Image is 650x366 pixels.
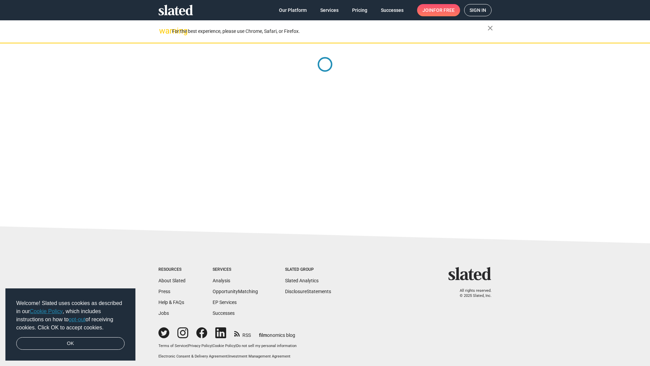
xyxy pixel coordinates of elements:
[285,267,331,272] div: Slated Group
[259,327,295,339] a: filmonomics blog
[16,337,125,350] a: dismiss cookie message
[227,354,229,359] span: |
[486,24,494,32] mat-icon: close
[375,4,409,16] a: Successes
[464,4,492,16] a: Sign in
[315,4,344,16] a: Services
[453,288,492,298] p: All rights reserved. © 2025 Slated, Inc.
[158,344,187,348] a: Terms of Service
[279,4,307,16] span: Our Platform
[213,289,258,294] a: OpportunityMatching
[320,4,339,16] span: Services
[188,344,212,348] a: Privacy Policy
[158,354,227,359] a: Electronic Consent & Delivery Agreement
[212,344,213,348] span: |
[259,332,267,338] span: film
[159,27,167,35] mat-icon: warning
[381,4,404,16] span: Successes
[213,267,258,272] div: Services
[234,328,251,339] a: RSS
[285,289,331,294] a: DisclosureStatements
[417,4,460,16] a: Joinfor free
[5,288,135,361] div: cookieconsent
[30,308,63,314] a: Cookie Policy
[158,289,170,294] a: Press
[69,317,86,322] a: opt-out
[422,4,455,16] span: Join
[470,4,486,16] span: Sign in
[285,278,319,283] a: Slated Analytics
[187,344,188,348] span: |
[172,27,487,36] div: For the best experience, please use Chrome, Safari, or Firefox.
[158,300,184,305] a: Help & FAQs
[213,300,237,305] a: EP Services
[274,4,312,16] a: Our Platform
[16,299,125,332] span: Welcome! Slated uses cookies as described in our , which includes instructions on how to of recei...
[236,344,297,349] button: Do not sell my personal information
[347,4,373,16] a: Pricing
[213,310,235,316] a: Successes
[158,278,186,283] a: About Slated
[158,310,169,316] a: Jobs
[213,278,230,283] a: Analysis
[229,354,290,359] a: Investment Management Agreement
[433,4,455,16] span: for free
[158,267,186,272] div: Resources
[213,344,235,348] a: Cookie Policy
[352,4,367,16] span: Pricing
[235,344,236,348] span: |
